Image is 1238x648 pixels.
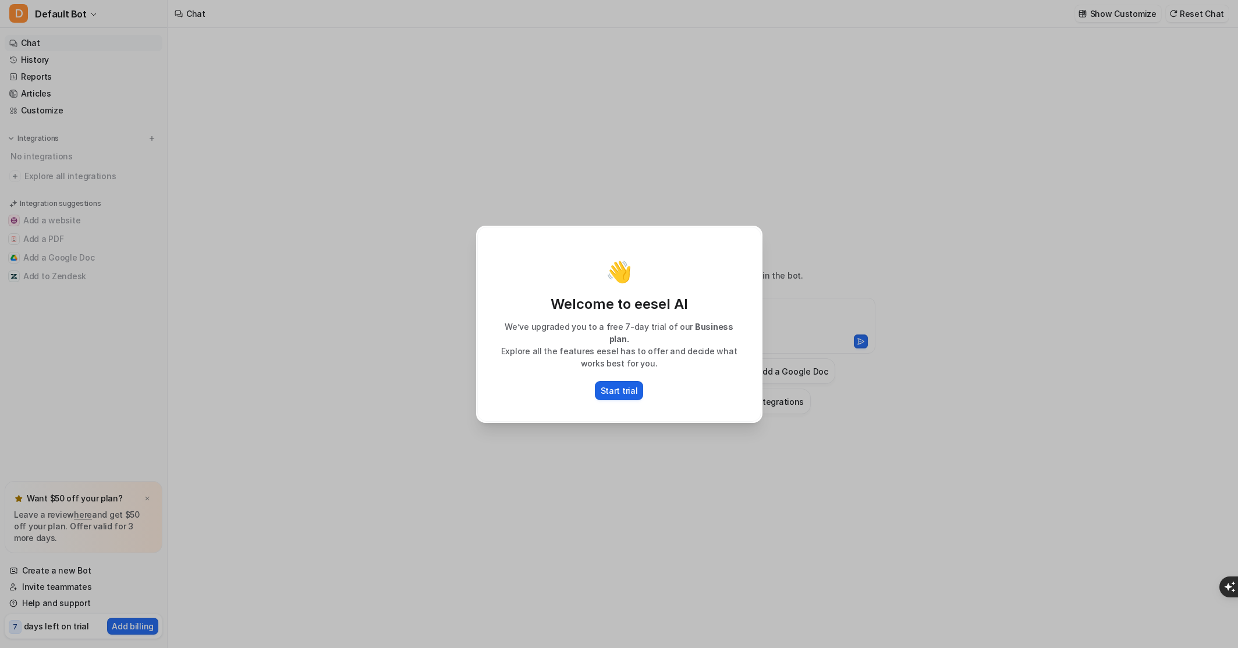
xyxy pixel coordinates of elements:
[489,321,749,345] p: We’ve upgraded you to a free 7-day trial of our
[595,381,644,400] button: Start trial
[601,384,638,397] p: Start trial
[489,345,749,369] p: Explore all the features eesel has to offer and decide what works best for you.
[489,295,749,314] p: Welcome to eesel AI
[606,260,632,283] p: 👋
